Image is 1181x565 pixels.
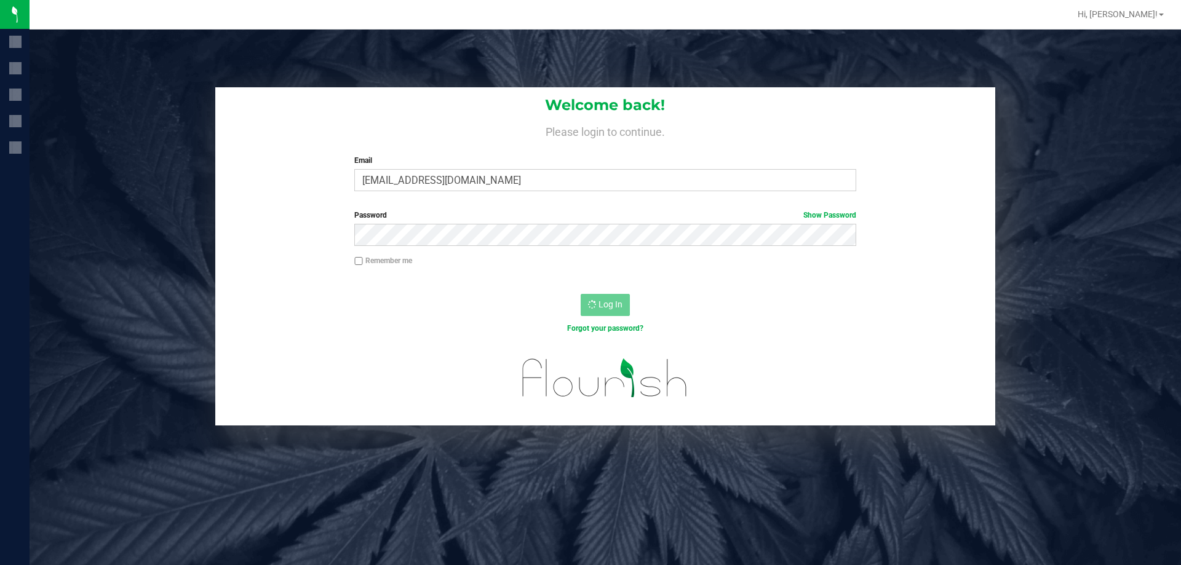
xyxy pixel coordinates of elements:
[507,347,702,409] img: flourish_logo.svg
[354,211,387,219] span: Password
[581,294,630,316] button: Log In
[598,299,622,309] span: Log In
[354,155,856,166] label: Email
[1078,9,1158,19] span: Hi, [PERSON_NAME]!
[567,324,643,333] a: Forgot your password?
[215,97,995,113] h1: Welcome back!
[354,257,363,266] input: Remember me
[354,255,412,266] label: Remember me
[215,123,995,138] h4: Please login to continue.
[803,211,856,219] a: Show Password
